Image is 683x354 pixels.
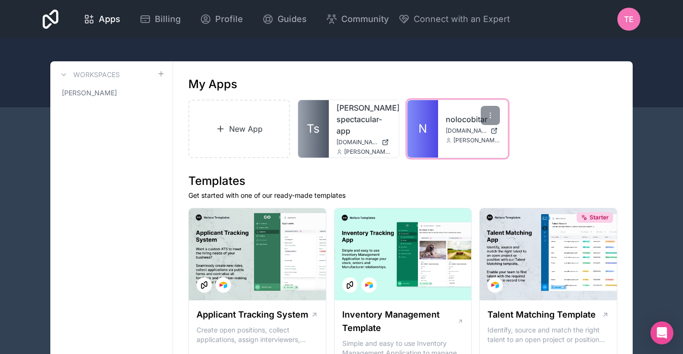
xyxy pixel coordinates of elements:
p: Identify, source and match the right talent to an open project or position with our Talent Matchi... [487,325,609,344]
a: Profile [192,9,251,30]
a: Billing [132,9,188,30]
a: [PERSON_NAME]-spectacular-app [336,102,391,137]
h1: Inventory Management Template [342,308,457,335]
h1: My Apps [188,77,237,92]
h1: Applicant Tracking System [197,308,308,321]
button: Connect with an Expert [398,12,510,26]
p: Create open positions, collect applications, assign interviewers, centralise candidate feedback a... [197,325,318,344]
span: Connect with an Expert [414,12,510,26]
p: Get started with one of our ready-made templates [188,191,617,200]
a: New App [188,100,290,158]
span: Starter [590,214,609,221]
a: nolocobitar [446,114,500,125]
span: N [418,121,427,137]
span: [PERSON_NAME][EMAIL_ADDRESS][PERSON_NAME][DOMAIN_NAME] [453,137,500,144]
div: Open Intercom Messenger [650,321,673,344]
a: Workspaces [58,69,120,80]
span: Ts [307,121,320,137]
a: [PERSON_NAME] [58,84,165,102]
a: Guides [255,9,314,30]
span: [PERSON_NAME][EMAIL_ADDRESS][PERSON_NAME][DOMAIN_NAME] [344,148,391,156]
span: [DOMAIN_NAME] [446,127,487,135]
img: Airtable Logo [365,281,373,289]
h1: Templates [188,173,617,189]
span: Community [341,12,389,26]
span: Profile [215,12,243,26]
a: [DOMAIN_NAME] [336,138,391,146]
span: [PERSON_NAME] [62,88,117,98]
a: Ts [298,100,329,158]
span: Billing [155,12,181,26]
h3: Workspaces [73,70,120,80]
a: Apps [76,9,128,30]
a: Community [318,9,396,30]
span: Guides [278,12,307,26]
img: Airtable Logo [220,281,227,289]
h1: Talent Matching Template [487,308,596,321]
span: [DOMAIN_NAME] [336,138,378,146]
span: TE [624,13,634,25]
a: [DOMAIN_NAME] [446,127,500,135]
span: Apps [99,12,120,26]
img: Airtable Logo [491,281,499,289]
a: N [407,100,438,158]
